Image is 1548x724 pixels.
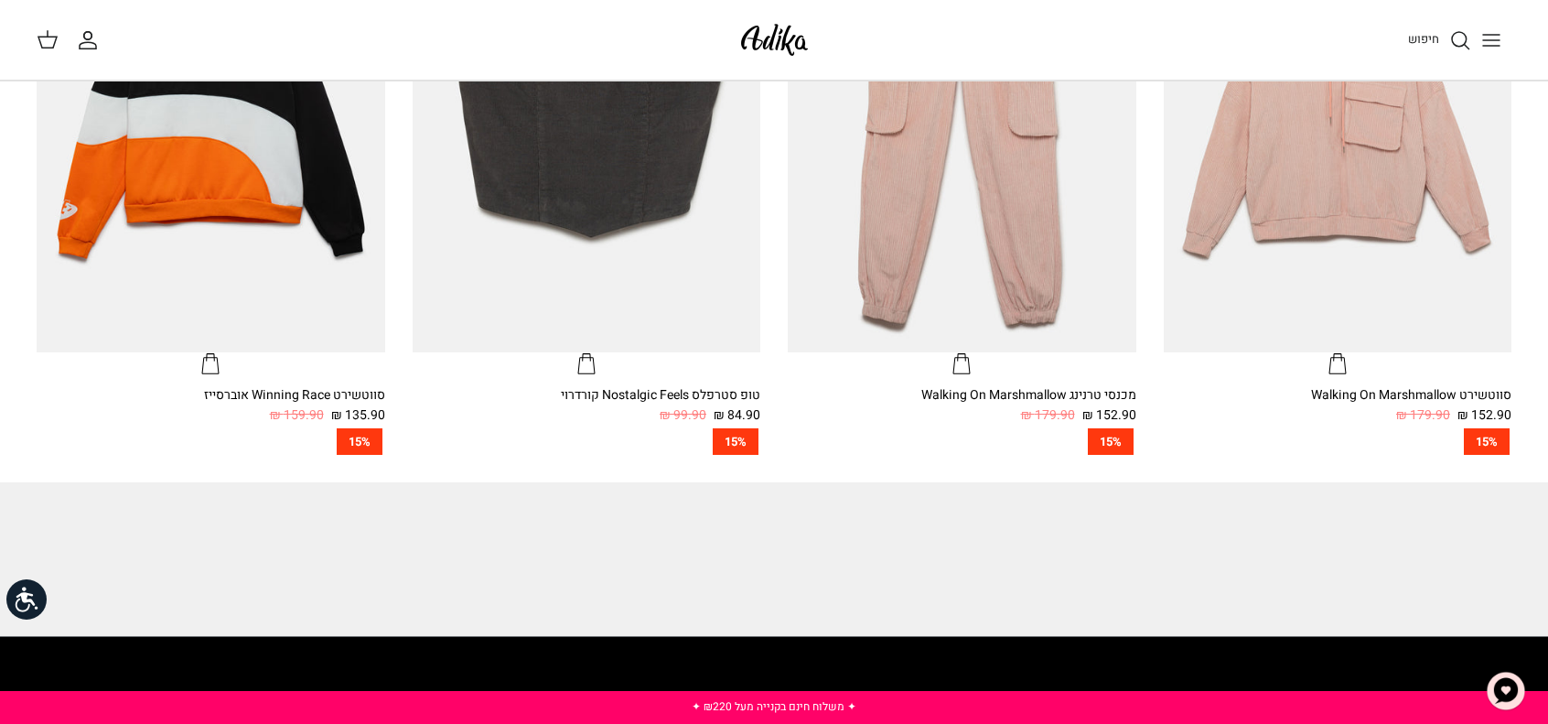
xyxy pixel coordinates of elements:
[1082,405,1136,426] span: 152.90 ₪
[270,405,324,426] span: 159.90 ₪
[1471,20,1511,60] button: Toggle menu
[337,428,382,455] span: 15%
[1088,428,1134,455] span: 15%
[1021,405,1075,426] span: 179.90 ₪
[77,29,106,51] a: החשבון שלי
[1408,29,1471,51] a: חיפוש
[788,385,1136,405] div: מכנסי טרנינג Walking On Marshmallow
[1408,30,1439,48] span: חיפוש
[331,405,385,426] span: 135.90 ₪
[1164,385,1512,405] div: סווטשירט Walking On Marshmallow
[1457,405,1511,426] span: 152.90 ₪
[413,385,761,427] a: טופ סטרפלס Nostalgic Feels קורדרוי 84.90 ₪ 99.90 ₪
[788,385,1136,427] a: מכנסי טרנינג Walking On Marshmallow 152.90 ₪ 179.90 ₪
[660,405,706,426] span: 99.90 ₪
[1478,664,1533,719] button: צ'אט
[413,385,761,405] div: טופ סטרפלס Nostalgic Feels קורדרוי
[37,385,385,405] div: סווטשירט Winning Race אוברסייז
[37,385,385,427] a: סווטשירט Winning Race אוברסייז 135.90 ₪ 159.90 ₪
[37,428,385,455] a: 15%
[1396,405,1450,426] span: 179.90 ₪
[736,18,813,61] img: Adika IL
[788,428,1136,455] a: 15%
[714,405,760,426] span: 84.90 ₪
[413,428,761,455] a: 15%
[692,698,856,715] a: ✦ משלוח חינם בקנייה מעל ₪220 ✦
[1164,428,1512,455] a: 15%
[713,428,758,455] span: 15%
[1464,428,1510,455] span: 15%
[1164,385,1512,427] a: סווטשירט Walking On Marshmallow 152.90 ₪ 179.90 ₪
